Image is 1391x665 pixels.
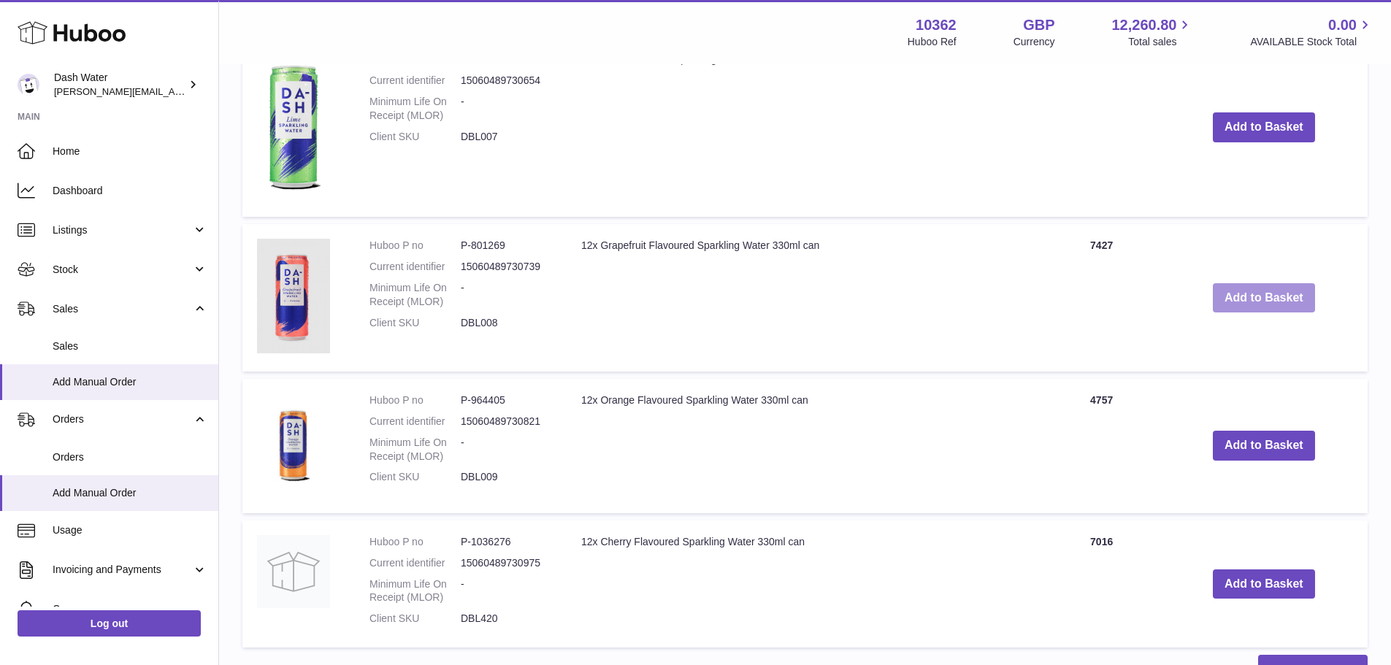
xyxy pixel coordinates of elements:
[1111,15,1193,49] a: 12,260.80 Total sales
[53,223,192,237] span: Listings
[461,239,552,253] dd: P-801269
[461,415,552,428] dd: 15060489730821
[908,35,957,49] div: Huboo Ref
[461,436,552,464] dd: -
[369,436,461,464] dt: Minimum Life On Receipt (MLOR)
[461,74,552,88] dd: 15060489730654
[461,260,552,274] dd: 15060489730739
[53,375,207,389] span: Add Manual Order
[1213,283,1315,313] button: Add to Basket
[1213,569,1315,599] button: Add to Basket
[1043,224,1160,372] td: 7427
[1043,38,1160,217] td: 6489
[461,316,552,330] dd: DBL008
[1111,15,1176,35] span: 12,260.80
[18,74,39,96] img: james@dash-water.com
[461,612,552,626] dd: DBL420
[1013,35,1055,49] div: Currency
[53,563,192,577] span: Invoicing and Payments
[916,15,957,35] strong: 10362
[461,577,552,605] dd: -
[567,379,1043,513] td: 12x Orange Flavoured Sparkling Water 330ml can
[1250,15,1373,49] a: 0.00 AVAILABLE Stock Total
[1128,35,1193,49] span: Total sales
[18,610,201,637] a: Log out
[53,145,207,158] span: Home
[461,556,552,570] dd: 15060489730975
[369,415,461,428] dt: Current identifier
[53,302,192,316] span: Sales
[369,577,461,605] dt: Minimum Life On Receipt (MLOR)
[1250,35,1373,49] span: AVAILABLE Stock Total
[54,71,185,99] div: Dash Water
[53,184,207,198] span: Dashboard
[369,74,461,88] dt: Current identifier
[369,556,461,570] dt: Current identifier
[369,470,461,484] dt: Client SKU
[257,535,330,608] img: 12x Cherry Flavoured Sparkling Water 330ml can
[1213,431,1315,461] button: Add to Basket
[53,412,192,426] span: Orders
[257,53,330,199] img: 12x Lime Flavoured Sparkling Water 330ml can
[369,316,461,330] dt: Client SKU
[461,95,552,123] dd: -
[369,260,461,274] dt: Current identifier
[1043,379,1160,513] td: 4757
[369,281,461,309] dt: Minimum Life On Receipt (MLOR)
[369,130,461,144] dt: Client SKU
[369,535,461,549] dt: Huboo P no
[1328,15,1357,35] span: 0.00
[257,393,330,495] img: 12x Orange Flavoured Sparkling Water 330ml can
[53,523,207,537] span: Usage
[1043,520,1160,647] td: 7016
[567,520,1043,647] td: 12x Cherry Flavoured Sparkling Water 330ml can
[461,393,552,407] dd: P-964405
[369,612,461,626] dt: Client SKU
[53,263,192,277] span: Stock
[461,535,552,549] dd: P-1036276
[257,239,330,353] img: 12x Grapefruit Flavoured Sparkling Water 330ml can
[1023,15,1054,35] strong: GBP
[53,450,207,464] span: Orders
[567,38,1043,217] td: 12x Lime Flavoured Sparkling Water 330ml can
[1213,112,1315,142] button: Add to Basket
[54,85,293,97] span: [PERSON_NAME][EMAIL_ADDRESS][DOMAIN_NAME]
[53,486,207,500] span: Add Manual Order
[369,393,461,407] dt: Huboo P no
[53,602,207,616] span: Cases
[461,130,552,144] dd: DBL007
[567,224,1043,372] td: 12x Grapefruit Flavoured Sparkling Water 330ml can
[369,239,461,253] dt: Huboo P no
[461,281,552,309] dd: -
[53,339,207,353] span: Sales
[369,95,461,123] dt: Minimum Life On Receipt (MLOR)
[461,470,552,484] dd: DBL009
